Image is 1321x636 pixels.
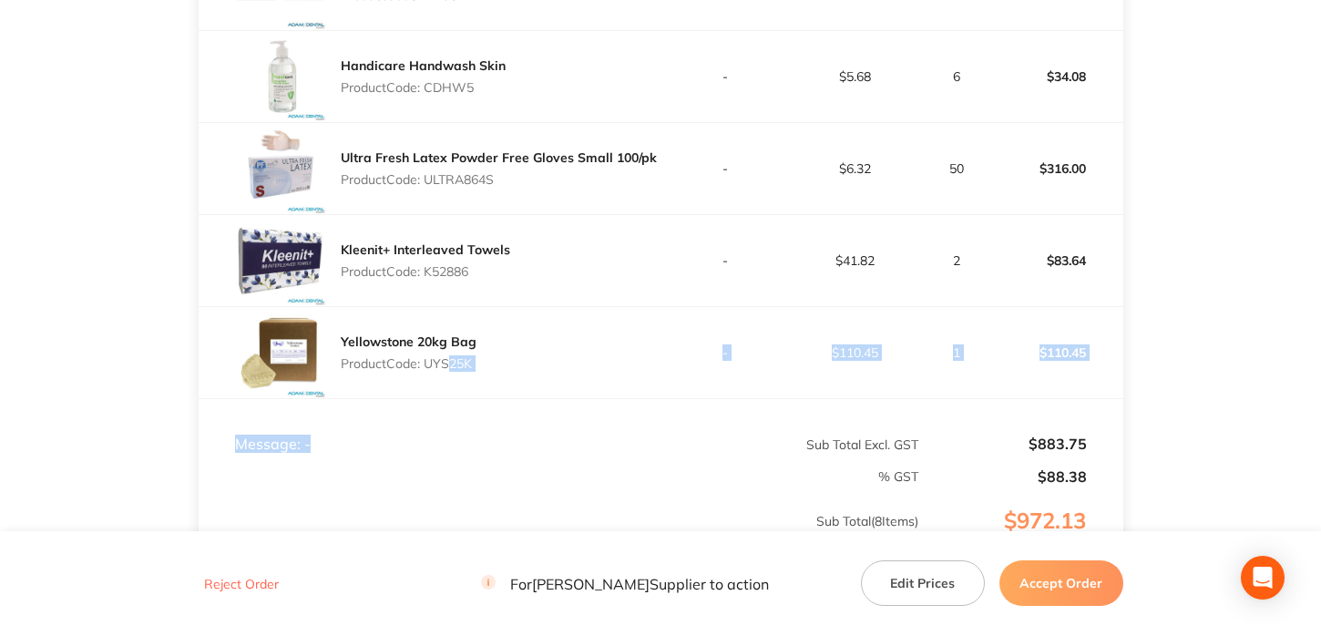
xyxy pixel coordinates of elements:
p: $110.45 [994,331,1121,374]
button: Reject Order [199,576,284,592]
img: dDY2cG9jYg [235,123,326,214]
div: Open Intercom Messenger [1241,556,1285,600]
p: 2 [920,253,992,268]
p: $34.08 [994,55,1121,98]
p: $883.75 [920,436,1086,452]
p: Product Code: ULTRA864S [341,172,657,187]
td: Message: - [199,399,661,454]
p: Sub Total ( 8 Items) [200,514,919,565]
p: $83.64 [994,239,1121,282]
p: Product Code: CDHW5 [341,80,506,95]
p: $110.45 [791,345,918,360]
a: Yellowstone 20kg Bag [341,333,476,350]
p: Sub Total Excl. GST [661,437,918,452]
p: $972.13 [920,508,1121,570]
p: - [661,69,789,84]
p: 1 [920,345,992,360]
a: Handicare Handwash Skin [341,57,506,74]
p: - [661,161,789,176]
p: - [661,345,789,360]
img: Z3RiNjZmMw [235,31,326,122]
p: $88.38 [920,468,1086,485]
p: For [PERSON_NAME] Supplier to action [481,575,769,592]
p: Product Code: UYS25K [341,356,476,371]
p: $6.32 [791,161,918,176]
button: Edit Prices [861,560,985,606]
button: Accept Order [999,560,1123,606]
p: 50 [920,161,992,176]
a: Ultra Fresh Latex Powder Free Gloves Small 100/pk [341,149,657,166]
img: bXFvOTJxeQ [235,215,326,306]
p: Product Code: K52886 [341,264,510,279]
p: $316.00 [994,147,1121,190]
img: dHM4YnVqMA [235,307,326,398]
p: % GST [200,469,919,484]
p: $41.82 [791,253,918,268]
p: $5.68 [791,69,918,84]
a: Kleenit+ Interleaved Towels [341,241,510,258]
p: 6 [920,69,992,84]
p: - [661,253,789,268]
